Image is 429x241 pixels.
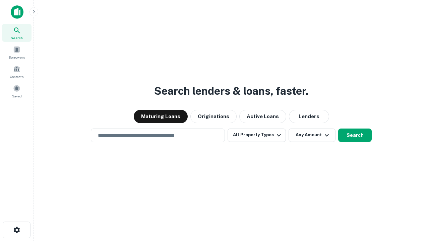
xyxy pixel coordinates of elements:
[2,43,32,61] a: Borrowers
[11,5,23,19] img: capitalize-icon.png
[239,110,286,123] button: Active Loans
[2,82,32,100] a: Saved
[2,63,32,81] a: Contacts
[12,93,22,99] span: Saved
[395,187,429,220] iframe: Chat Widget
[289,129,335,142] button: Any Amount
[11,35,23,41] span: Search
[9,55,25,60] span: Borrowers
[2,24,32,42] a: Search
[228,129,286,142] button: All Property Types
[338,129,372,142] button: Search
[154,83,308,99] h3: Search lenders & loans, faster.
[134,110,188,123] button: Maturing Loans
[190,110,237,123] button: Originations
[289,110,329,123] button: Lenders
[10,74,23,79] span: Contacts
